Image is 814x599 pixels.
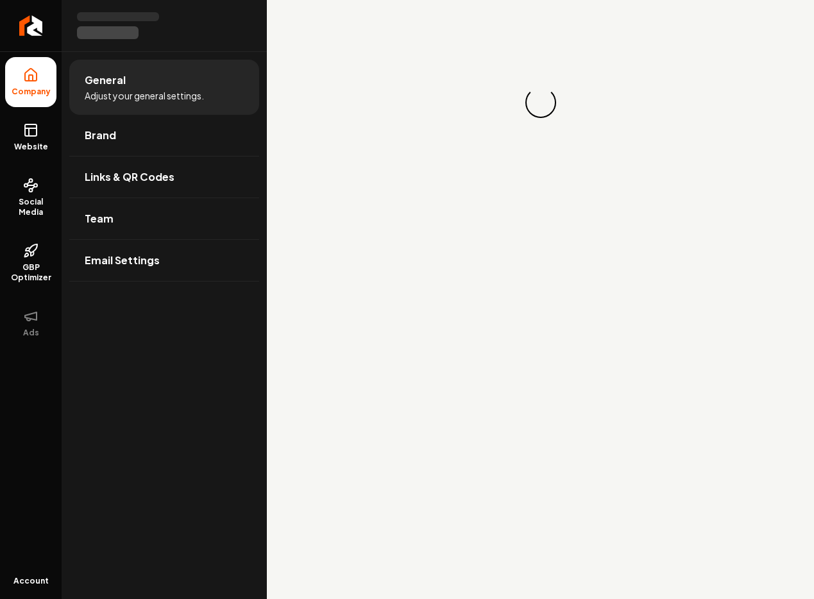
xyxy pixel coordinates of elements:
[85,211,114,226] span: Team
[13,576,49,586] span: Account
[85,72,126,88] span: General
[18,328,44,338] span: Ads
[5,233,56,293] a: GBP Optimizer
[5,262,56,283] span: GBP Optimizer
[6,87,56,97] span: Company
[69,156,259,198] a: Links & QR Codes
[85,89,204,102] span: Adjust your general settings.
[19,15,43,36] img: Rebolt Logo
[5,167,56,228] a: Social Media
[85,169,174,185] span: Links & QR Codes
[5,298,56,348] button: Ads
[69,240,259,281] a: Email Settings
[69,198,259,239] a: Team
[85,253,160,268] span: Email Settings
[5,112,56,162] a: Website
[9,142,53,152] span: Website
[69,115,259,156] a: Brand
[521,83,559,122] div: Loading
[5,197,56,217] span: Social Media
[85,128,116,143] span: Brand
